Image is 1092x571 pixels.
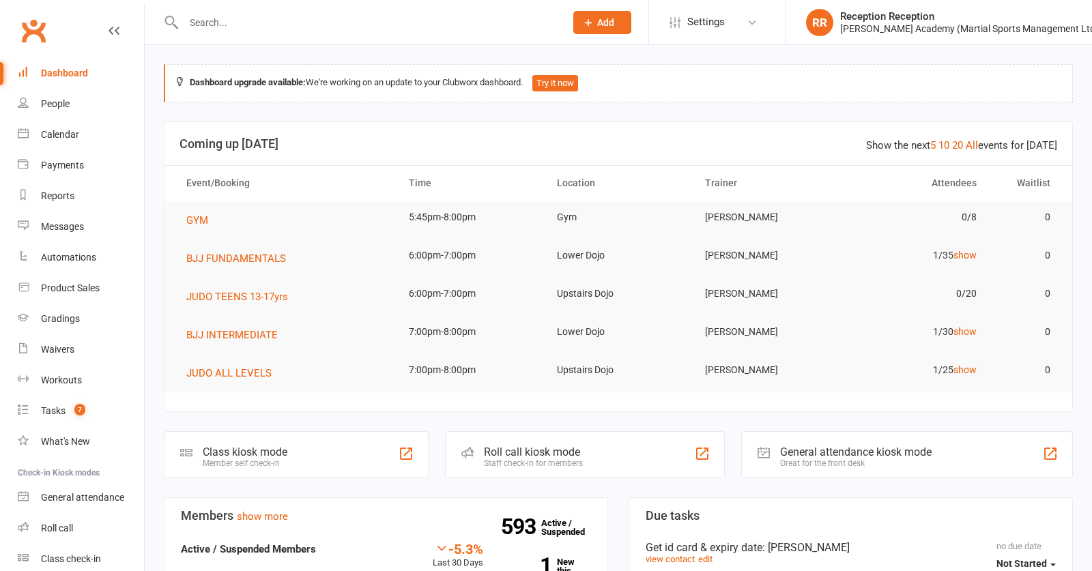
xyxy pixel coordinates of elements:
[186,289,298,305] button: JUDO TEENS 13-17yrs
[841,201,989,233] td: 0/8
[953,250,977,261] a: show
[186,327,287,343] button: BJJ INTERMEDIATE
[698,554,713,564] a: edit
[693,201,841,233] td: [PERSON_NAME]
[397,166,545,201] th: Time
[18,426,144,457] a: What's New
[41,252,96,263] div: Automations
[41,553,101,564] div: Class check-in
[186,214,208,226] span: GYM
[952,139,963,151] a: 20
[18,334,144,365] a: Waivers
[545,201,693,233] td: Gym
[18,150,144,181] a: Payments
[164,64,1073,102] div: We're working on an update to your Clubworx dashboard.
[203,445,287,458] div: Class kiosk mode
[179,13,556,32] input: Search...
[996,558,1047,569] span: Not Started
[545,239,693,272] td: Lower Dojo
[181,543,316,555] strong: Active / Suspended Members
[573,11,631,34] button: Add
[186,365,281,381] button: JUDO ALL LEVELS
[18,513,144,544] a: Roll call
[186,250,296,267] button: BJJ FUNDAMENTALS
[646,541,1056,554] div: Get id card & expiry date
[806,9,833,36] div: RR
[186,367,272,379] span: JUDO ALL LEVELS
[866,137,1057,153] div: Show the next events for [DATE]
[74,404,85,415] span: 7
[687,7,725,38] span: Settings
[989,354,1063,386] td: 0
[186,329,278,341] span: BJJ INTERMEDIATE
[545,354,693,386] td: Upstairs Dojo
[841,316,989,348] td: 1/30
[18,211,144,242] a: Messages
[532,75,578,91] button: Try it now
[397,316,545,348] td: 7:00pm-8:00pm
[18,396,144,426] a: Tasks 7
[179,137,1057,151] h3: Coming up [DATE]
[41,129,79,140] div: Calendar
[693,278,841,310] td: [PERSON_NAME]
[18,482,144,513] a: General attendance kiosk mode
[693,239,841,272] td: [PERSON_NAME]
[484,445,583,458] div: Roll call kiosk mode
[646,509,1056,523] h3: Due tasks
[186,291,288,303] span: JUDO TEENS 13-17yrs
[397,278,545,310] td: 6:00pm-7:00pm
[16,14,51,48] a: Clubworx
[989,278,1063,310] td: 0
[841,354,989,386] td: 1/25
[18,273,144,304] a: Product Sales
[41,313,80,324] div: Gradings
[41,160,84,171] div: Payments
[41,98,70,109] div: People
[953,364,977,375] a: show
[545,278,693,310] td: Upstairs Dojo
[597,17,614,28] span: Add
[41,344,74,355] div: Waivers
[989,239,1063,272] td: 0
[41,282,100,293] div: Product Sales
[646,554,695,564] a: view contact
[41,68,88,78] div: Dashboard
[989,201,1063,233] td: 0
[237,510,288,523] a: show more
[966,139,978,151] a: All
[545,316,693,348] td: Lower Dojo
[780,445,932,458] div: General attendance kiosk mode
[930,139,936,151] a: 5
[41,405,66,416] div: Tasks
[397,239,545,272] td: 6:00pm-7:00pm
[18,89,144,119] a: People
[397,201,545,233] td: 5:45pm-8:00pm
[545,166,693,201] th: Location
[541,508,601,546] a: 593Active / Suspended
[938,139,949,151] a: 10
[18,242,144,273] a: Automations
[18,181,144,211] a: Reports
[41,523,73,533] div: Roll call
[433,541,483,570] div: Last 30 Days
[18,58,144,89] a: Dashboard
[780,458,932,468] div: Great for the front desk
[18,119,144,150] a: Calendar
[693,166,841,201] th: Trainer
[433,541,483,556] div: -5.3%
[181,509,591,523] h3: Members
[186,212,218,229] button: GYM
[693,354,841,386] td: [PERSON_NAME]
[397,354,545,386] td: 7:00pm-8:00pm
[41,492,124,503] div: General attendance
[841,278,989,310] td: 0/20
[41,436,90,447] div: What's New
[41,221,84,232] div: Messages
[190,77,306,87] strong: Dashboard upgrade available:
[693,316,841,348] td: [PERSON_NAME]
[953,326,977,337] a: show
[484,458,583,468] div: Staff check-in for members
[174,166,397,201] th: Event/Booking
[18,304,144,334] a: Gradings
[501,516,541,537] strong: 593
